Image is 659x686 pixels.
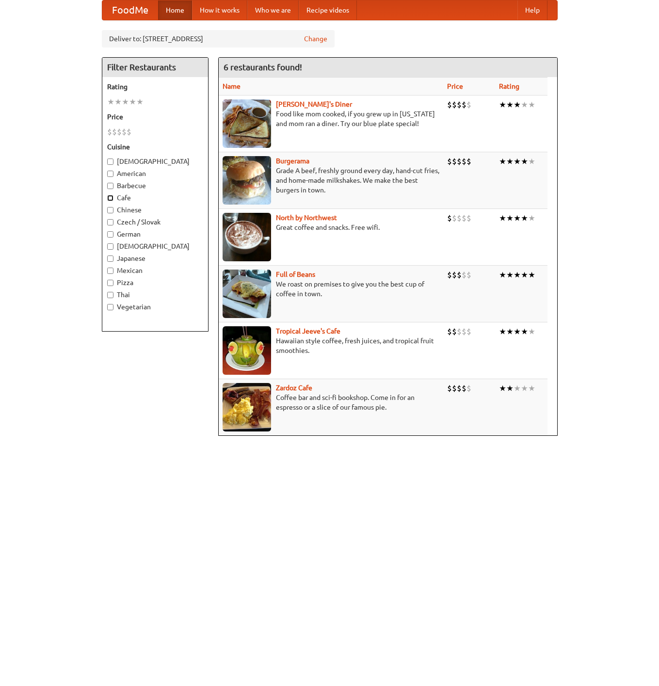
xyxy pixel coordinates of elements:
[452,383,457,394] li: $
[528,383,535,394] li: ★
[107,290,203,300] label: Thai
[499,213,506,223] li: ★
[276,327,340,335] a: Tropical Jeeve's Cafe
[107,181,203,191] label: Barbecue
[107,169,203,178] label: American
[447,270,452,280] li: $
[521,99,528,110] li: ★
[107,229,203,239] label: German
[107,159,113,165] input: [DEMOGRAPHIC_DATA]
[107,205,203,215] label: Chinese
[276,100,352,108] a: [PERSON_NAME]'s Diner
[506,270,514,280] li: ★
[224,63,302,72] ng-pluralize: 6 restaurants found!
[457,99,462,110] li: $
[107,304,113,310] input: Vegetarian
[107,127,112,137] li: $
[223,109,439,128] p: Food like mom cooked, if you grew up in [US_STATE] and mom ran a diner. Try our blue plate special!
[107,254,203,263] label: Japanese
[528,99,535,110] li: ★
[466,156,471,167] li: $
[223,279,439,299] p: We roast on premises to give you the best cup of coffee in town.
[447,82,463,90] a: Price
[466,213,471,223] li: $
[506,99,514,110] li: ★
[521,383,528,394] li: ★
[447,326,452,337] li: $
[506,213,514,223] li: ★
[514,270,521,280] li: ★
[447,213,452,223] li: $
[506,326,514,337] li: ★
[107,231,113,238] input: German
[447,156,452,167] li: $
[499,326,506,337] li: ★
[276,384,312,392] a: Zardoz Cafe
[136,96,144,107] li: ★
[107,207,113,213] input: Chinese
[457,213,462,223] li: $
[102,0,158,20] a: FoodMe
[452,156,457,167] li: $
[107,193,203,203] label: Cafe
[521,326,528,337] li: ★
[107,195,113,201] input: Cafe
[521,156,528,167] li: ★
[304,34,327,44] a: Change
[223,213,271,261] img: north.jpg
[223,383,271,431] img: zardoz.jpg
[223,336,439,355] p: Hawaiian style coffee, fresh juices, and tropical fruit smoothies.
[506,156,514,167] li: ★
[499,82,519,90] a: Rating
[107,96,114,107] li: ★
[462,156,466,167] li: $
[466,270,471,280] li: $
[107,142,203,152] h5: Cuisine
[452,99,457,110] li: $
[528,326,535,337] li: ★
[223,326,271,375] img: jeeves.jpg
[107,302,203,312] label: Vegetarian
[447,99,452,110] li: $
[452,270,457,280] li: $
[521,270,528,280] li: ★
[107,268,113,274] input: Mexican
[276,271,315,278] a: Full of Beans
[223,99,271,148] img: sallys.jpg
[223,223,439,232] p: Great coffee and snacks. Free wifi.
[276,214,337,222] a: North by Northwest
[117,127,122,137] li: $
[514,326,521,337] li: ★
[223,156,271,205] img: burgerama.jpg
[223,166,439,195] p: Grade A beef, freshly ground every day, hand-cut fries, and home-made milkshakes. We make the bes...
[107,266,203,275] label: Mexican
[521,213,528,223] li: ★
[107,278,203,287] label: Pizza
[102,30,335,48] div: Deliver to: [STREET_ADDRESS]
[276,157,309,165] a: Burgerama
[447,383,452,394] li: $
[299,0,357,20] a: Recipe videos
[107,292,113,298] input: Thai
[514,383,521,394] li: ★
[107,219,113,225] input: Czech / Slovak
[452,213,457,223] li: $
[122,96,129,107] li: ★
[457,383,462,394] li: $
[127,127,131,137] li: $
[107,183,113,189] input: Barbecue
[517,0,547,20] a: Help
[457,270,462,280] li: $
[514,213,521,223] li: ★
[457,326,462,337] li: $
[462,99,466,110] li: $
[499,383,506,394] li: ★
[514,156,521,167] li: ★
[107,82,203,92] h5: Rating
[223,82,241,90] a: Name
[107,243,113,250] input: [DEMOGRAPHIC_DATA]
[528,270,535,280] li: ★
